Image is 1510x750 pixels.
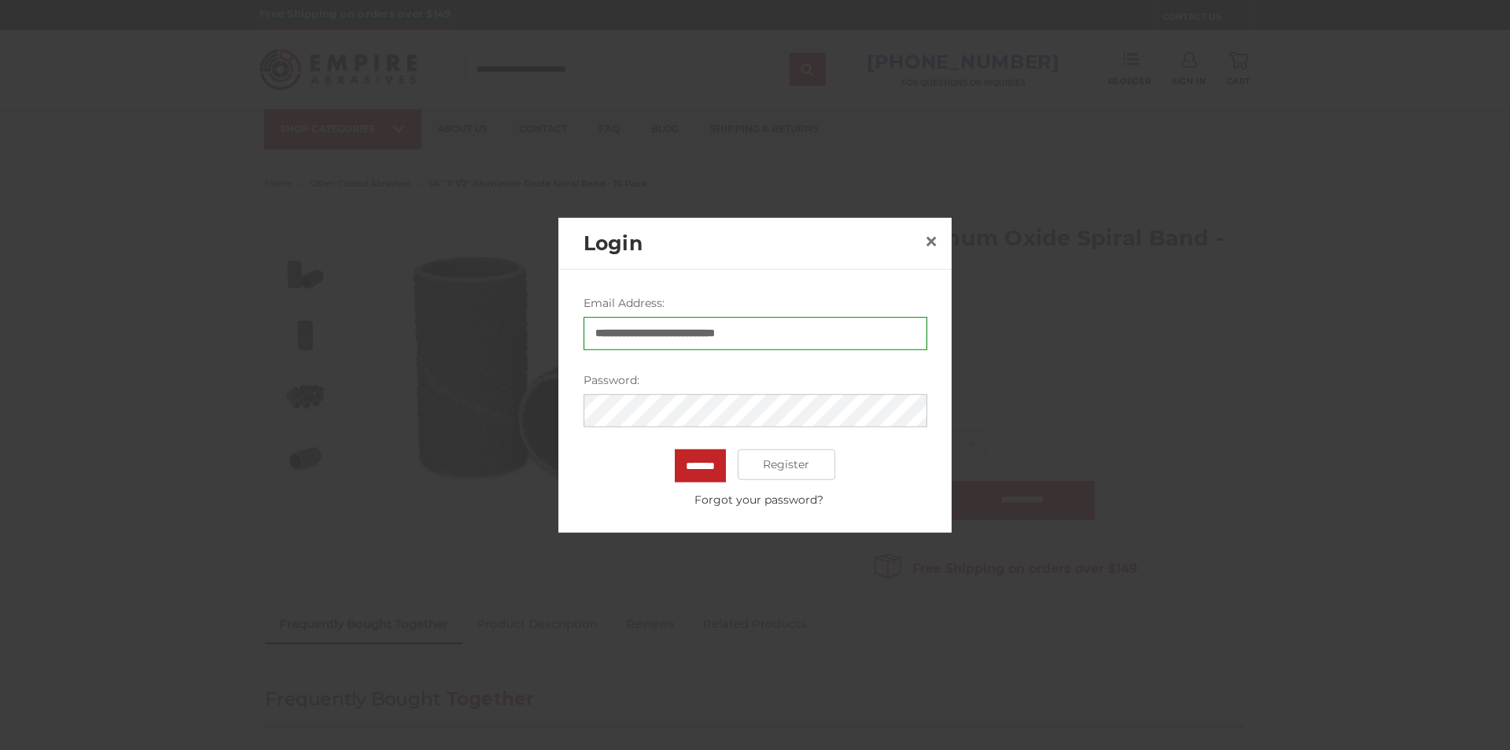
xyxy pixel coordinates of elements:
h2: Login [584,228,919,258]
label: Password: [584,371,927,388]
span: × [924,226,938,257]
label: Email Address: [584,294,927,311]
a: Close [919,229,944,254]
a: Forgot your password? [591,491,926,508]
a: Register [738,449,836,480]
